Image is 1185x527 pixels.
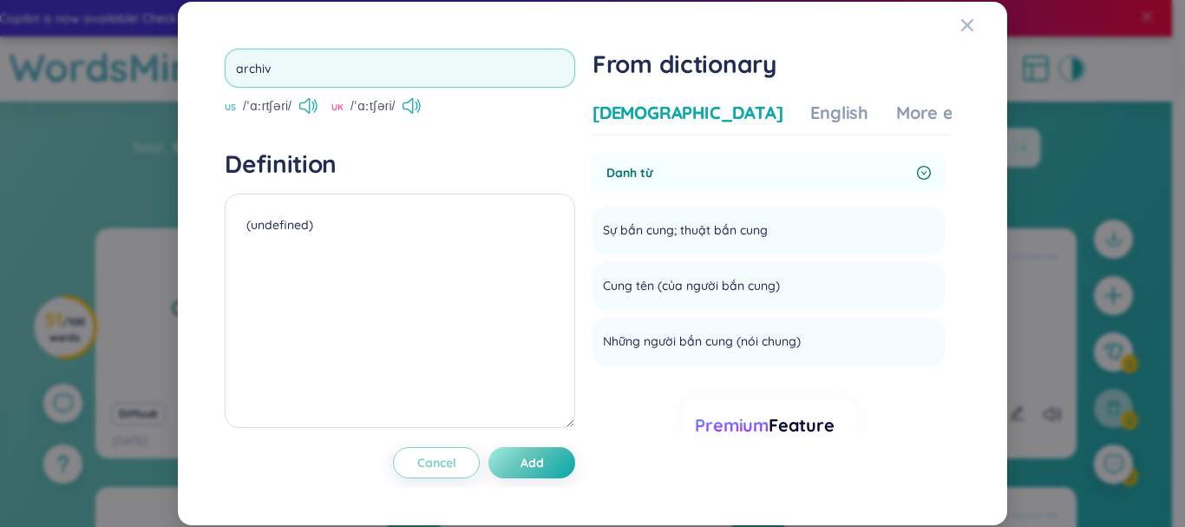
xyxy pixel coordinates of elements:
[225,148,575,180] h4: Definition
[603,221,768,241] span: Sự bắn cung; thuật bắn cung
[520,454,544,471] span: Add
[695,414,769,436] span: Premium
[417,454,456,471] span: Cancel
[243,96,291,115] span: /ˈɑːrtʃəri/
[225,101,236,115] span: US
[695,413,841,438] div: Feature
[606,163,910,182] span: Danh từ
[603,332,801,352] span: Những người bắn cung (nói chung)
[810,101,868,125] div: English
[960,2,1007,49] button: Close
[225,194,575,428] textarea: (undefined)
[896,101,1022,125] div: More examples
[592,49,952,80] h1: From dictionary
[225,49,575,88] input: Enter new word
[331,101,344,115] span: UK
[350,96,395,115] span: /ˈɑːtʃəri/
[603,276,780,297] span: Cung tên (của người bắn cung)
[592,101,782,125] div: [DEMOGRAPHIC_DATA]
[917,166,931,180] span: right-circle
